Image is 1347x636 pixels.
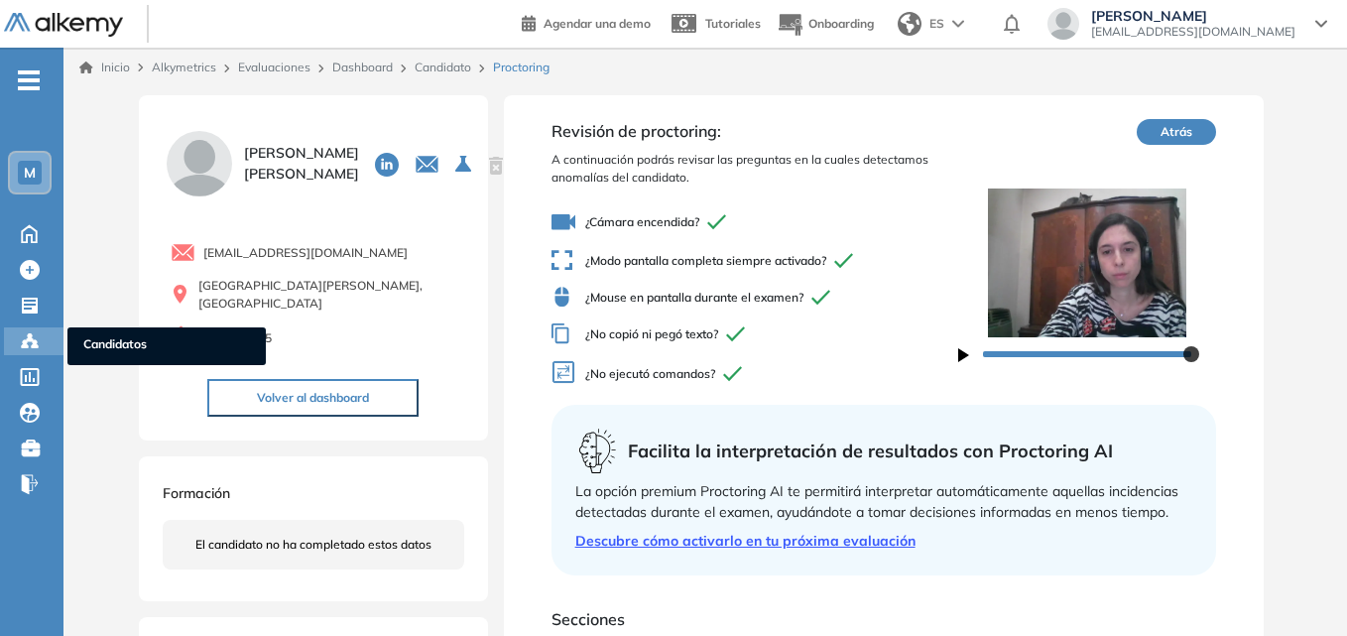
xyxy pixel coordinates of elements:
span: El candidato no ha completado estos datos [195,536,431,554]
span: ¿No ejecutó comandos? [551,360,959,389]
span: Secciones [551,607,1217,631]
button: Volver al dashboard [207,379,419,417]
span: ¿Mouse en pantalla durante el examen? [551,287,959,308]
span: ¿Cámara encendida? [551,210,959,234]
a: Dashboard [332,60,393,74]
span: ¿Modo pantalla completa siempre activado? [551,250,959,271]
span: ¿No copió ni pegó texto? [551,323,959,344]
a: Inicio [79,59,130,76]
img: PROFILE_MENU_LOGO_USER [163,127,236,200]
span: Formación [163,484,230,502]
span: A continuación podrás revisar las preguntas en la cuales detectamos anomalías del candidato. [551,151,959,187]
span: [EMAIL_ADDRESS][DOMAIN_NAME] [1091,24,1295,40]
span: M [24,165,36,181]
span: Candidatos [83,335,250,357]
span: ES [929,15,944,33]
img: world [898,12,921,36]
img: Logo [4,13,123,38]
span: Agendar una demo [544,16,651,31]
img: arrow [952,20,964,28]
div: La opción premium Proctoring AI te permitirá interpretar automáticamente aquellas incidencias det... [575,481,1193,523]
span: Tutoriales [705,16,761,31]
i: - [18,78,40,82]
a: Candidato [415,60,471,74]
span: [PERSON_NAME] [PERSON_NAME] [244,143,359,185]
a: Evaluaciones [238,60,310,74]
span: Alkymetrics [152,60,216,74]
button: Atrás [1137,119,1216,145]
span: Onboarding [808,16,874,31]
span: Facilita la interpretación de resultados con Proctoring AI [628,438,1113,464]
button: Onboarding [777,3,874,46]
a: Descubre cómo activarlo en tu próxima evaluación [575,531,1193,552]
span: [GEOGRAPHIC_DATA][PERSON_NAME], [GEOGRAPHIC_DATA] [198,277,463,313]
span: Proctoring [493,59,550,76]
span: Revisión de proctoring: [551,119,959,143]
span: [EMAIL_ADDRESS][DOMAIN_NAME] [203,244,408,262]
span: [PERSON_NAME] [1091,8,1295,24]
a: Agendar una demo [522,10,651,34]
